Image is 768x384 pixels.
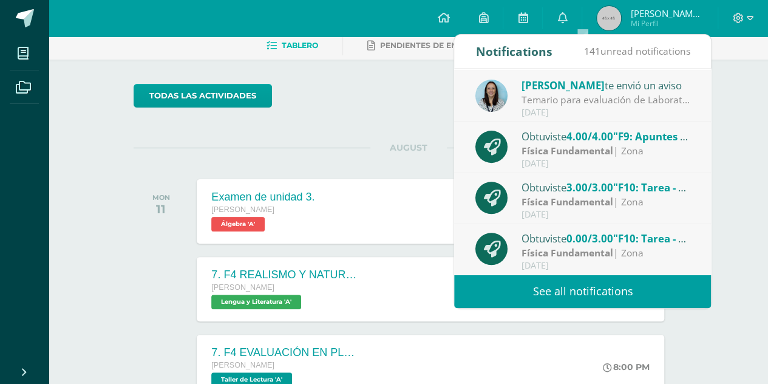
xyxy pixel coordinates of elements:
div: | Zona [522,195,690,209]
a: todas las Actividades [134,84,272,108]
span: Tablero [282,41,318,50]
div: 7. F4 EVALUACIÓN EN PLATAFORMA [211,346,357,359]
div: [DATE] [522,261,690,271]
strong: Física Fundamental [522,246,613,259]
span: [PERSON_NAME] [211,361,274,369]
a: Pendientes de entrega [367,36,484,55]
div: [DATE] [522,159,690,169]
span: [PERSON_NAME] [522,78,605,92]
div: te envió un aviso [522,77,690,93]
div: MON [152,193,170,202]
span: 3.00/3.00 [566,180,613,194]
strong: Física Fundamental [522,144,613,157]
img: aed16db0a88ebd6752f21681ad1200a1.png [475,80,508,112]
span: Pendientes de entrega [380,41,484,50]
img: 45x45 [597,6,621,30]
div: Obtuviste en [522,128,690,144]
div: [DATE] [522,210,690,220]
strong: Física Fundamental [522,195,613,208]
span: unread notifications [583,44,690,58]
span: 4.00/4.00 [566,129,613,143]
span: 0.00/3.00 [566,231,613,245]
div: [DATE] [522,108,690,118]
div: Obtuviste en [522,179,690,195]
span: Mi Perfil [630,18,703,29]
div: Notifications [475,35,552,68]
div: Temario para evaluación de Laboratorio 3: Buenos días estimados estudiantes, Por este medio les c... [522,93,690,107]
div: | Zona [522,144,690,158]
span: [PERSON_NAME][DATE] [630,7,703,19]
a: See all notifications [454,275,711,308]
div: 8:00 PM [603,362,650,372]
div: 7. F4 REALISMO Y NATURALISMO [211,269,357,281]
span: AUGUST [370,142,447,153]
div: Obtuviste en [522,230,690,246]
span: 141 [583,44,600,58]
span: Álgebra 'A' [211,217,265,231]
a: Tablero [267,36,318,55]
div: Examen de unidad 3. [211,191,314,204]
span: [PERSON_NAME] [211,205,274,214]
span: [PERSON_NAME] [211,283,274,292]
span: "F9: Apuntes [PERSON_NAME]" [613,129,768,143]
div: 11 [152,202,170,216]
span: Lengua y Literatura 'A' [211,295,301,309]
div: | Zona [522,246,690,260]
